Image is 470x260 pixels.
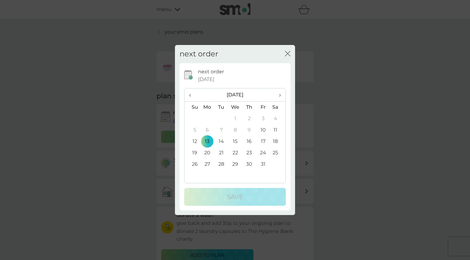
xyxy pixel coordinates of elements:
h2: next order [180,50,218,59]
th: Tu [214,101,228,113]
th: Su [184,101,200,113]
td: 10 [256,124,270,136]
th: Fr [256,101,270,113]
td: 14 [214,136,228,147]
td: 7 [214,124,228,136]
p: Save [227,192,243,202]
td: 13 [200,136,214,147]
td: 5 [184,124,200,136]
td: 3 [256,113,270,124]
td: 11 [270,124,286,136]
td: 24 [256,147,270,159]
td: 23 [242,147,256,159]
td: 30 [242,159,256,170]
td: 22 [228,147,242,159]
td: 21 [214,147,228,159]
td: 20 [200,147,214,159]
span: [DATE] [198,75,214,83]
td: 25 [270,147,286,159]
span: › [275,88,281,101]
th: We [228,101,242,113]
button: close [285,51,290,57]
th: Mo [200,101,214,113]
td: 18 [270,136,286,147]
th: Th [242,101,256,113]
td: 16 [242,136,256,147]
td: 12 [184,136,200,147]
td: 9 [242,124,256,136]
td: 6 [200,124,214,136]
td: 27 [200,159,214,170]
button: Save [184,188,286,206]
th: [DATE] [200,88,270,102]
td: 1 [228,113,242,124]
td: 31 [256,159,270,170]
td: 26 [184,159,200,170]
th: Sa [270,101,286,113]
p: next order [198,68,224,76]
td: 15 [228,136,242,147]
td: 17 [256,136,270,147]
td: 19 [184,147,200,159]
td: 4 [270,113,286,124]
td: 8 [228,124,242,136]
td: 28 [214,159,228,170]
span: ‹ [189,88,196,101]
td: 29 [228,159,242,170]
td: 2 [242,113,256,124]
